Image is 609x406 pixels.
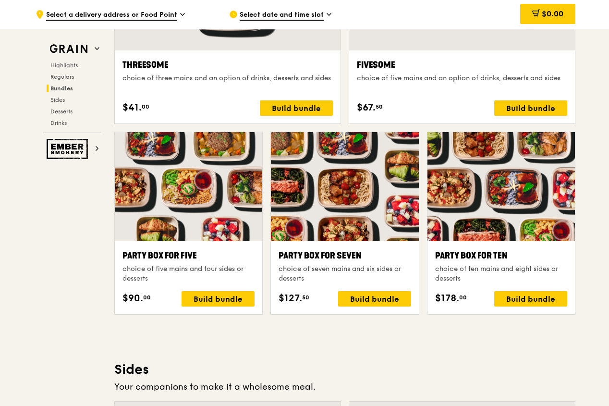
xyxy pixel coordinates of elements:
[182,291,255,307] div: Build bundle
[142,103,149,111] span: 00
[50,97,65,103] span: Sides
[435,264,567,283] div: choice of ten mains and eight sides or desserts
[279,249,411,262] div: Party Box for Seven
[302,294,309,301] span: 50
[494,291,567,307] div: Build bundle
[122,74,333,83] div: choice of three mains and an option of drinks, desserts and sides
[357,100,376,115] span: $67.
[122,264,255,283] div: choice of five mains and four sides or desserts
[240,10,324,21] span: Select date and time slot
[357,74,567,83] div: choice of five mains and an option of drinks, desserts and sides
[260,100,333,116] div: Build bundle
[47,139,91,159] img: Ember Smokery web logo
[494,100,567,116] div: Build bundle
[46,10,177,21] span: Select a delivery address or Food Point
[459,294,467,301] span: 00
[47,40,91,58] img: Grain web logo
[122,291,143,306] span: $90.
[435,249,567,262] div: Party Box for Ten
[338,291,411,307] div: Build bundle
[114,380,575,394] div: Your companions to make it a wholesome meal.
[50,85,73,92] span: Bundles
[376,103,383,111] span: 50
[50,74,74,80] span: Regulars
[50,108,73,115] span: Desserts
[50,120,67,126] span: Drinks
[542,9,563,18] span: $0.00
[279,291,302,306] span: $127.
[122,100,142,115] span: $41.
[357,58,567,72] div: Fivesome
[50,62,78,69] span: Highlights
[143,294,151,301] span: 00
[435,291,459,306] span: $178.
[114,361,575,378] h3: Sides
[279,264,411,283] div: choice of seven mains and six sides or desserts
[122,249,255,262] div: Party Box for Five
[122,58,333,72] div: Threesome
